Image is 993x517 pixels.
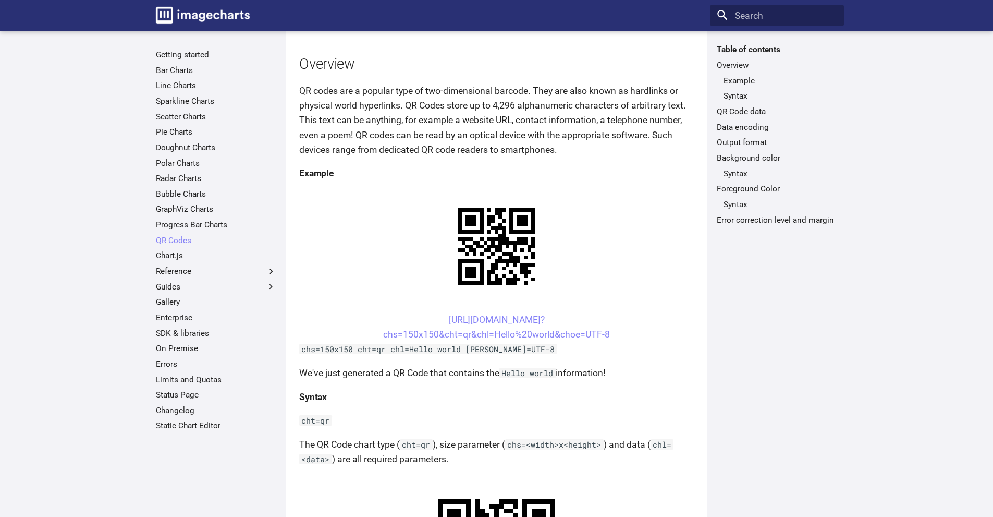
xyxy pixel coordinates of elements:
[505,439,604,450] code: chs=<width>x<height>
[710,5,844,26] input: Search
[383,315,610,340] a: [URL][DOMAIN_NAME]?chs=150x150&cht=qr&chl=Hello%20world&choe=UTF-8
[717,199,837,210] nav: Foreground Color
[156,112,276,122] a: Scatter Charts
[724,169,837,179] a: Syntax
[156,80,276,91] a: Line Charts
[156,142,276,153] a: Doughnut Charts
[156,312,276,323] a: Enterprise
[156,375,276,385] a: Limits and Quotas
[299,54,694,75] h2: Overview
[156,250,276,261] a: Chart.js
[156,297,276,307] a: Gallery
[156,7,250,24] img: logo
[299,366,694,380] p: We've just generated a QR Code that contains the information!
[710,44,844,55] label: Table of contents
[156,204,276,214] a: GraphViz Charts
[299,344,557,354] code: chs=150x150 cht=qr chl=Hello world [PERSON_NAME]=UTF-8
[717,153,837,163] a: Background color
[400,439,433,450] code: cht=qr
[299,83,694,157] p: QR codes are a popular type of two-dimensional barcode. They are also known as hardlinks or physi...
[440,190,553,303] img: chart
[156,343,276,354] a: On Premise
[724,91,837,101] a: Syntax
[156,96,276,106] a: Sparkline Charts
[156,405,276,416] a: Changelog
[156,266,276,276] label: Reference
[156,189,276,199] a: Bubble Charts
[717,137,837,148] a: Output format
[724,199,837,210] a: Syntax
[156,235,276,246] a: QR Codes
[156,390,276,400] a: Status Page
[717,106,837,117] a: QR Code data
[156,328,276,339] a: SDK & libraries
[499,368,556,378] code: Hello world
[156,158,276,169] a: Polar Charts
[717,169,837,179] nav: Background color
[156,65,276,76] a: Bar Charts
[710,44,844,225] nav: Table of contents
[299,415,332,426] code: cht=qr
[717,76,837,102] nav: Overview
[717,122,837,133] a: Data encoding
[156,220,276,230] a: Progress Bar Charts
[156,127,276,137] a: Pie Charts
[724,76,837,86] a: Example
[156,420,276,431] a: Static Chart Editor
[299,437,694,466] p: The QR Code chart type ( ), size parameter ( ) and data ( ) are all required parameters.
[717,60,837,70] a: Overview
[156,282,276,292] label: Guides
[299,390,694,404] h4: Syntax
[717,215,837,225] a: Error correction level and margin
[299,166,694,181] h4: Example
[156,359,276,369] a: Errors
[717,184,837,194] a: Foreground Color
[156,50,276,60] a: Getting started
[151,2,254,28] a: Image-Charts documentation
[156,173,276,184] a: Radar Charts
